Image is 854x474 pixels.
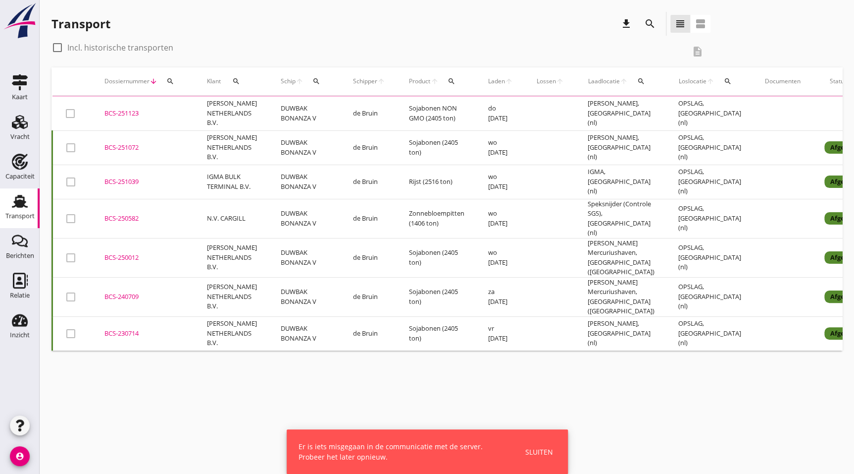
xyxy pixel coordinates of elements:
[12,94,28,100] div: Kaart
[269,316,341,351] td: DUWBAK BONANZA V
[377,77,385,85] i: arrow_upward
[724,77,732,85] i: search
[678,77,706,86] span: Loslocatie
[537,77,556,86] span: Lossen
[104,109,183,118] div: BCS-251123
[341,130,397,165] td: de Bruin
[488,77,505,86] span: Laden
[620,77,628,85] i: arrow_upward
[341,97,397,131] td: de Bruin
[409,77,430,86] span: Product
[341,165,397,199] td: de Bruin
[104,214,183,224] div: BCS-250582
[666,130,753,165] td: OPSLAG, [GEOGRAPHIC_DATA] (nl)
[644,18,656,30] i: search
[150,77,157,85] i: arrow_downward
[104,177,183,187] div: BCS-251039
[576,97,666,131] td: [PERSON_NAME], [GEOGRAPHIC_DATA] (nl)
[269,238,341,277] td: DUWBAK BONANZA V
[5,213,35,219] div: Transport
[476,316,525,351] td: vr [DATE]
[476,130,525,165] td: wo [DATE]
[195,130,269,165] td: [PERSON_NAME] NETHERLANDS B.V.
[576,199,666,238] td: Speksnijder (Controle SGS), [GEOGRAPHIC_DATA] (nl)
[576,277,666,316] td: [PERSON_NAME] Mercuriushaven, [GEOGRAPHIC_DATA] ([GEOGRAPHIC_DATA])
[207,69,257,93] div: Klant
[397,238,476,277] td: Sojabonen (2405 ton)
[269,277,341,316] td: DUWBAK BONANZA V
[430,77,438,85] i: arrow_upward
[695,18,706,30] i: view_agenda
[505,77,513,85] i: arrow_upward
[341,238,397,277] td: de Bruin
[476,199,525,238] td: wo [DATE]
[104,253,183,263] div: BCS-250012
[341,199,397,238] td: de Bruin
[576,130,666,165] td: [PERSON_NAME], [GEOGRAPHIC_DATA] (nl)
[312,77,320,85] i: search
[765,77,801,86] div: Documenten
[195,165,269,199] td: IGMA BULK TERMINAL B.V.
[269,165,341,199] td: DUWBAK BONANZA V
[2,2,38,39] img: logo-small.a267ee39.svg
[397,277,476,316] td: Sojabonen (2405 ton)
[341,277,397,316] td: de Bruin
[576,316,666,351] td: [PERSON_NAME], [GEOGRAPHIC_DATA] (nl)
[666,97,753,131] td: OPSLAG, [GEOGRAPHIC_DATA] (nl)
[666,199,753,238] td: OPSLAG, [GEOGRAPHIC_DATA] (nl)
[397,97,476,131] td: Sojabonen NON GMO (2405 ton)
[666,316,753,351] td: OPSLAG, [GEOGRAPHIC_DATA] (nl)
[397,199,476,238] td: Zonnebloempitten (1406 ton)
[195,316,269,351] td: [PERSON_NAME] NETHERLANDS B.V.
[448,77,455,85] i: search
[341,316,397,351] td: de Bruin
[522,444,556,460] button: Sluiten
[195,277,269,316] td: [PERSON_NAME] NETHERLANDS B.V.
[576,238,666,277] td: [PERSON_NAME] Mercuriushaven, [GEOGRAPHIC_DATA] ([GEOGRAPHIC_DATA])
[666,165,753,199] td: OPSLAG, [GEOGRAPHIC_DATA] (nl)
[104,292,183,302] div: BCS-240709
[10,133,30,140] div: Vracht
[269,130,341,165] td: DUWBAK BONANZA V
[476,165,525,199] td: wo [DATE]
[10,292,30,298] div: Relatie
[10,446,30,466] i: account_circle
[67,43,173,53] label: Incl. historische transporten
[397,316,476,351] td: Sojabonen (2405 ton)
[476,277,525,316] td: za [DATE]
[353,77,377,86] span: Schipper
[104,329,183,339] div: BCS-230714
[666,238,753,277] td: OPSLAG, [GEOGRAPHIC_DATA] (nl)
[281,77,296,86] span: Schip
[525,447,553,457] div: Sluiten
[195,238,269,277] td: [PERSON_NAME] NETHERLANDS B.V.
[232,77,240,85] i: search
[637,77,645,85] i: search
[397,130,476,165] td: Sojabonen (2405 ton)
[6,252,34,259] div: Berichten
[104,143,183,153] div: BCS-251072
[10,332,30,338] div: Inzicht
[296,77,303,85] i: arrow_upward
[104,77,150,86] span: Dossiernummer
[588,77,620,86] span: Laadlocatie
[166,77,174,85] i: search
[620,18,632,30] i: download
[195,97,269,131] td: [PERSON_NAME] NETHERLANDS B.V.
[195,199,269,238] td: N.V. CARGILL
[269,97,341,131] td: DUWBAK BONANZA V
[299,441,502,462] div: Er is iets misgegaan in de communicatie met de server. Probeer het later opnieuw.
[824,77,853,86] span: Status
[269,199,341,238] td: DUWBAK BONANZA V
[51,16,110,32] div: Transport
[397,165,476,199] td: Rijst (2516 ton)
[556,77,564,85] i: arrow_upward
[666,277,753,316] td: OPSLAG, [GEOGRAPHIC_DATA] (nl)
[706,77,715,85] i: arrow_upward
[476,97,525,131] td: do [DATE]
[576,165,666,199] td: IGMA, [GEOGRAPHIC_DATA] (nl)
[476,238,525,277] td: wo [DATE]
[674,18,686,30] i: view_headline
[5,173,35,179] div: Capaciteit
